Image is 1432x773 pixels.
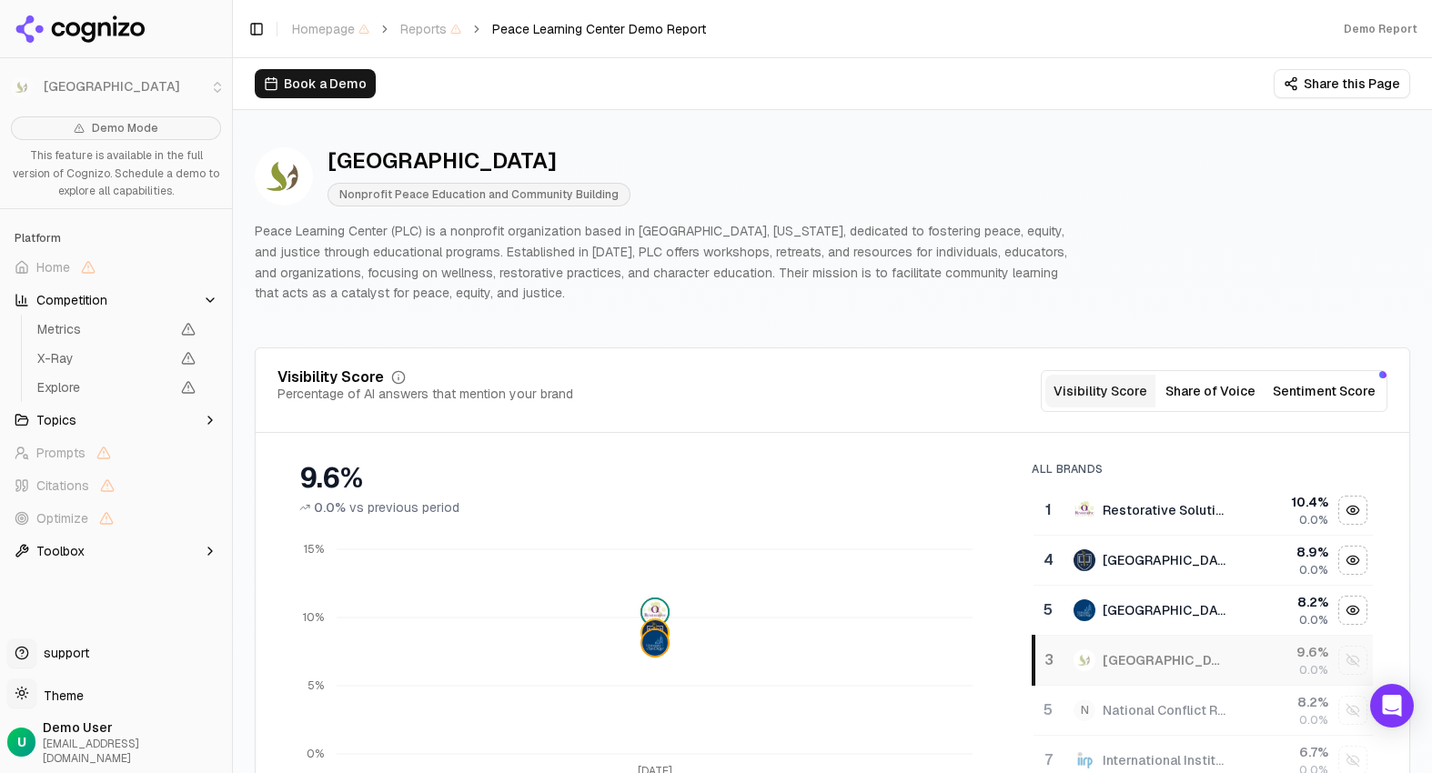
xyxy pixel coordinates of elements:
[299,462,995,495] div: 9.6%
[1103,751,1227,769] div: International Institute For Restorative Practices
[400,20,461,38] span: Reports
[1041,499,1055,521] div: 1
[11,147,221,201] p: This feature is available in the full version of Cognizo. Schedule a demo to explore all capabili...
[1041,549,1055,571] div: 4
[1074,499,1095,521] img: restorative solutions
[1155,375,1266,407] button: Share of Voice
[36,542,85,560] span: Toolbox
[328,183,630,206] span: Nonprofit Peace Education and Community Building
[307,747,324,761] tspan: 0%
[292,20,706,38] nav: breadcrumb
[314,498,346,517] span: 0.0%
[1242,693,1328,711] div: 8.2 %
[328,146,630,176] div: [GEOGRAPHIC_DATA]
[1034,586,1373,636] tr: 5university of san diego[GEOGRAPHIC_DATA]8.2%0.0%Hide university of san diego data
[1299,663,1328,678] span: 0.0%
[642,630,668,656] img: university of san diego
[1103,601,1227,619] div: [GEOGRAPHIC_DATA]
[1103,551,1227,569] div: [GEOGRAPHIC_DATA]
[1034,686,1373,736] tr: 5NNational Conflict Resolution Center8.2%0.0%Show national conflict resolution center data
[43,737,225,766] span: [EMAIL_ADDRESS][DOMAIN_NAME]
[37,320,170,338] span: Metrics
[492,20,706,38] span: Peace Learning Center Demo Report
[37,349,170,367] span: X-Ray
[36,688,84,704] span: Theme
[1045,375,1155,407] button: Visibility Score
[1034,536,1373,586] tr: 4suffolk university[GEOGRAPHIC_DATA]8.9%0.0%Hide suffolk university data
[7,406,225,435] button: Topics
[7,537,225,566] button: Toolbox
[1074,749,1095,771] img: international institute for restorative practices
[277,370,384,385] div: Visibility Score
[1032,462,1373,477] div: All Brands
[1041,599,1055,621] div: 5
[1103,651,1227,669] div: [GEOGRAPHIC_DATA]
[36,509,88,527] span: Optimize
[1338,646,1367,675] button: Show peace learning center data
[349,498,459,517] span: vs previous period
[1034,636,1373,686] tr: 3peace learning center[GEOGRAPHIC_DATA]9.6%0.0%Show peace learning center data
[1299,513,1328,527] span: 0.0%
[303,610,324,625] tspan: 10%
[1034,486,1373,536] tr: 1restorative solutionsRestorative Solutions10.4%0.0%Hide restorative solutions data
[1338,596,1367,625] button: Hide university of san diego data
[36,291,107,309] span: Competition
[36,444,86,462] span: Prompts
[92,121,158,136] span: Demo Mode
[277,385,573,403] div: Percentage of AI answers that mention your brand
[255,147,313,206] img: Peace Learning Center
[1274,69,1410,98] button: Share this Page
[1103,501,1227,519] div: Restorative Solutions
[642,620,668,646] img: suffolk university
[1041,699,1055,721] div: 5
[1338,496,1367,525] button: Hide restorative solutions data
[1041,749,1055,771] div: 7
[1074,549,1095,571] img: suffolk university
[1338,546,1367,575] button: Hide suffolk university data
[1370,684,1414,728] div: Open Intercom Messenger
[1074,599,1095,621] img: university of san diego
[304,542,324,557] tspan: 15%
[36,477,89,495] span: Citations
[1242,493,1328,511] div: 10.4 %
[1242,643,1328,661] div: 9.6 %
[255,69,376,98] button: Book a Demo
[1074,649,1095,671] img: peace learning center
[1266,375,1383,407] button: Sentiment Score
[1103,701,1227,719] div: National Conflict Resolution Center
[1299,563,1328,577] span: 0.0%
[7,286,225,315] button: Competition
[1242,593,1328,611] div: 8.2 %
[37,378,170,397] span: Explore
[1299,613,1328,627] span: 0.0%
[1299,713,1328,728] span: 0.0%
[308,678,324,693] tspan: 5%
[1344,22,1417,36] div: Demo Report
[36,258,70,276] span: Home
[642,599,668,625] img: restorative solutions
[1338,696,1367,725] button: Show national conflict resolution center data
[17,733,26,751] span: U
[1043,649,1055,671] div: 3
[1242,543,1328,561] div: 8.9 %
[1242,743,1328,761] div: 6.7 %
[292,20,369,38] span: Homepage
[36,644,89,662] span: support
[7,224,225,253] div: Platform
[255,221,1070,304] p: Peace Learning Center (PLC) is a nonprofit organization based in [GEOGRAPHIC_DATA], [US_STATE], d...
[36,411,76,429] span: Topics
[43,718,225,737] span: Demo User
[1074,699,1095,721] span: N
